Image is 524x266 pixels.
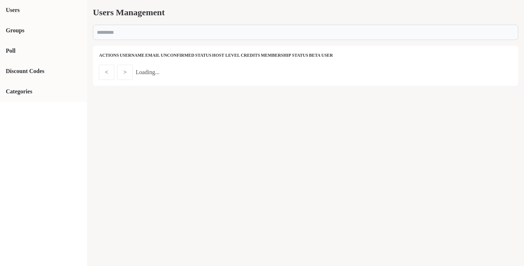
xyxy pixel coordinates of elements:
th: Beta User [318,52,344,59]
th: Actions [99,52,122,59]
span: Users [6,6,22,15]
th: Username [122,52,148,59]
h2: Users Management [93,6,518,19]
th: Unconfirmed [162,52,198,59]
th: credits [246,52,267,59]
span: Groups [6,26,28,35]
button: < [99,65,114,80]
th: Status [198,52,218,59]
button: > [117,65,133,80]
th: Host Level [218,52,246,59]
span: Discount Codes [6,67,53,76]
th: Membership Status [267,52,318,59]
th: Email [148,52,162,59]
div: Loading... [99,59,512,80]
span: Categories [6,87,40,96]
span: Poll [6,47,16,55]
